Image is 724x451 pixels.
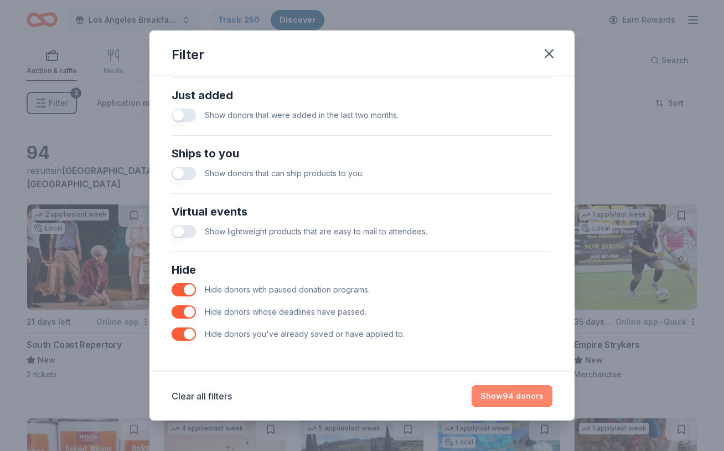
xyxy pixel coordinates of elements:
span: Hide donors with paused donation programs. [205,285,370,294]
span: Show lightweight products that are easy to mail to attendees. [205,227,427,236]
div: Virtual events [172,203,552,221]
div: Just added [172,86,552,104]
button: Show94 donors [472,385,552,407]
div: Filter [172,46,204,64]
button: Clear all filters [172,389,232,403]
span: Hide donors you've already saved or have applied to. [205,329,405,339]
span: Show donors that were added in the last two months. [205,110,399,120]
span: Hide donors whose deadlines have passed. [205,307,366,316]
span: Show donors that can ship products to you. [205,168,364,178]
div: Hide [172,261,552,279]
div: Ships to you [172,145,552,162]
